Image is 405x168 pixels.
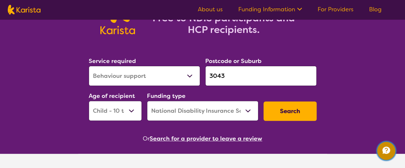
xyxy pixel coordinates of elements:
[8,5,40,15] img: Karista logo
[205,57,262,65] label: Postcode or Suburb
[150,134,262,143] button: Search for a provider to leave a review
[318,5,354,13] a: For Providers
[143,12,305,36] h2: Free to NDIS participants and HCP recipients.
[264,101,317,121] button: Search
[89,92,135,100] label: Age of recipient
[147,92,186,100] label: Funding type
[238,5,302,13] a: Funding Information
[205,66,317,86] input: Type
[198,5,223,13] a: About us
[89,57,136,65] label: Service required
[143,134,150,143] span: Or
[377,142,395,160] button: Channel Menu
[369,5,382,13] a: Blog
